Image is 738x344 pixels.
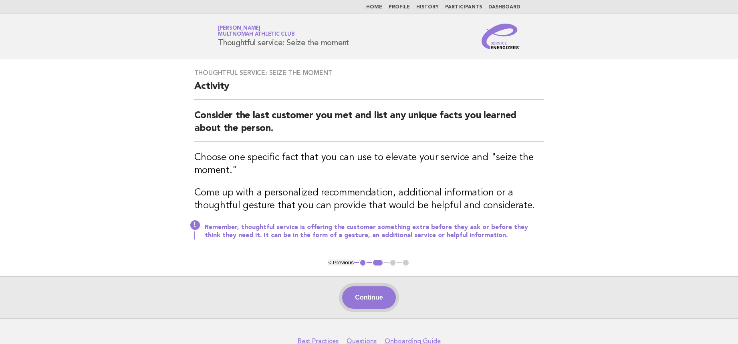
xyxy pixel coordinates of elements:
img: Service Energizers [482,24,520,49]
p: Remember, thoughtful service is offering the customer something extra before they ask or before t... [205,223,544,239]
h3: Choose one specific fact that you can use to elevate your service and "seize the moment." [194,151,544,177]
a: Dashboard [488,5,520,10]
h2: Consider the last customer you met and list any unique facts you learned about the person. [194,109,544,142]
a: [PERSON_NAME]Multnomah Athletic Club [218,26,294,37]
h3: Come up with a personalized recommendation, additional information or a thoughtful gesture that y... [194,187,544,212]
span: Multnomah Athletic Club [218,32,294,37]
h1: Thoughtful service: Seize the moment [218,26,349,47]
a: Participants [445,5,482,10]
button: 1 [359,259,367,267]
button: < Previous [328,260,353,266]
a: Profile [389,5,410,10]
h3: Thoughtful service: Seize the moment [194,69,544,77]
button: 2 [372,259,383,267]
a: History [416,5,439,10]
h2: Activity [194,80,544,100]
a: Home [366,5,382,10]
button: Continue [342,286,395,309]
